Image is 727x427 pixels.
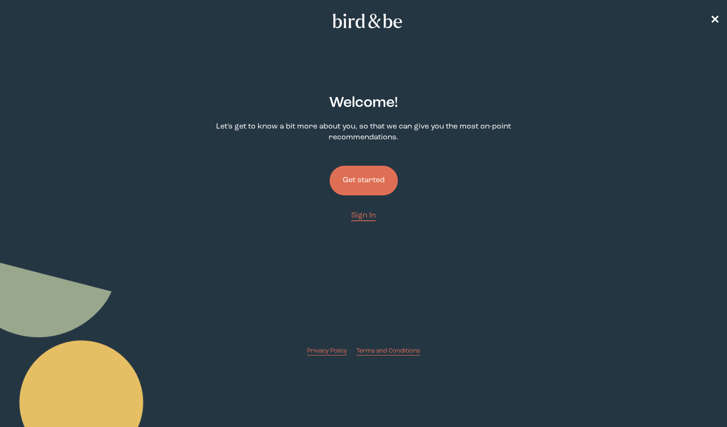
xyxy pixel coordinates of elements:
a: Privacy Policy [307,346,347,355]
a: Get started [330,151,398,210]
p: Let's get to know a bit more about you, so that we can give you the most on-point recommendations. [189,121,538,143]
a: Sign In [351,210,376,221]
span: Privacy Policy [307,348,347,354]
h2: Welcome ! [329,92,398,114]
span: Terms and Conditions [356,348,420,354]
iframe: Gorgias live chat messenger [680,383,718,418]
a: ✕ [710,13,719,29]
span: Sign In [351,212,376,219]
a: Terms and Conditions [356,346,420,355]
span: ✕ [710,15,719,26]
button: Get started [330,166,398,195]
